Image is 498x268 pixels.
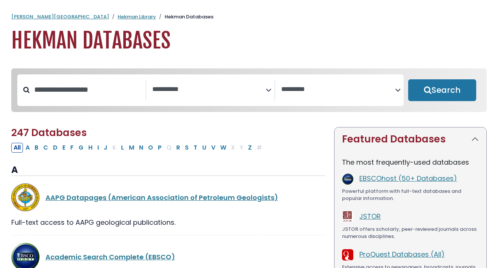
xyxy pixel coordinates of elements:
button: Filter Results W [218,143,229,153]
span: 247 Databases [11,126,87,139]
button: Filter Results D [51,143,60,153]
button: Filter Results H [86,143,95,153]
a: ProQuest Databases (All) [359,250,445,259]
button: Filter Results V [209,143,218,153]
button: Filter Results J [101,143,110,153]
button: Filter Results C [41,143,50,153]
button: Filter Results U [200,143,209,153]
nav: Search filters [11,68,487,112]
a: Academic Search Complete (EBSCO) [45,252,175,262]
h3: A [11,165,325,176]
a: JSTOR [359,212,381,221]
a: Hekman Library [118,13,156,20]
button: Filter Results B [32,143,41,153]
div: Full-text access to AAPG geological publications. [11,217,325,227]
textarea: Search [152,86,266,94]
button: Filter Results M [127,143,136,153]
li: Hekman Databases [156,13,213,21]
button: Filter Results F [68,143,76,153]
button: Filter Results T [191,143,200,153]
button: Filter Results S [183,143,191,153]
button: All [11,143,23,153]
button: Filter Results O [146,143,155,153]
p: The most frequently-used databases [342,157,479,167]
div: Alpha-list to filter by first letter of database name [11,142,265,152]
button: Filter Results E [60,143,68,153]
a: [PERSON_NAME][GEOGRAPHIC_DATA] [11,13,109,20]
button: Filter Results G [76,143,86,153]
button: Filter Results I [95,143,101,153]
button: Filter Results A [23,143,32,153]
textarea: Search [281,86,395,94]
button: Featured Databases [335,127,486,151]
div: Powerful platform with full-text databases and popular information. [342,188,479,202]
button: Filter Results N [137,143,145,153]
div: JSTOR offers scholarly, peer-reviewed journals across numerous disciplines. [342,226,479,240]
a: AAPG Datapages (American Association of Petroleum Geologists) [45,193,278,202]
nav: breadcrumb [11,13,487,21]
button: Filter Results L [119,143,126,153]
button: Submit for Search Results [408,79,477,101]
input: Search database by title or keyword [30,83,145,96]
button: Filter Results R [174,143,182,153]
a: EBSCOhost (50+ Databases) [359,174,457,183]
button: Filter Results P [156,143,164,153]
h1: Hekman Databases [11,28,487,53]
button: Filter Results Z [246,143,254,153]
